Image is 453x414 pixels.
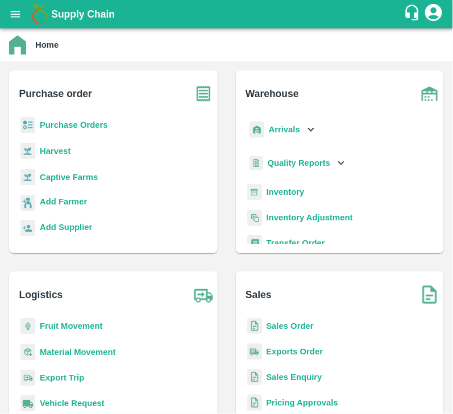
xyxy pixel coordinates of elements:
img: logo [28,3,51,26]
a: Add Supplier [40,221,92,236]
div: customer-support [404,4,423,24]
a: Exports Order [267,347,323,356]
img: sales [247,369,262,386]
a: Fruit Movement [40,321,103,331]
img: fruit [20,318,35,334]
button: open drawer [2,1,28,27]
a: Sales Order [267,321,314,331]
b: Warehouse [246,86,299,102]
img: supplier [20,220,35,237]
a: Purchase Orders [40,120,108,129]
img: truck [189,281,218,309]
img: qualityReport [250,156,263,170]
a: Captive Farms [40,173,98,182]
img: purchase [189,80,218,108]
b: Sales [246,287,272,303]
a: Harvest [40,147,70,156]
b: Logistics [19,287,63,303]
img: material [20,344,35,361]
img: sales [247,318,262,334]
img: shipments [247,344,262,360]
img: reciept [20,117,35,133]
div: account of current user [423,2,444,26]
a: Inventory [267,187,305,196]
img: home [9,35,26,55]
img: whArrival [250,122,264,138]
img: vehicle [20,395,35,412]
b: Add Supplier [40,223,92,232]
div: Arrivals [247,117,318,143]
a: Vehicle Request [40,399,105,408]
img: inventory [247,210,262,226]
b: Home [35,40,59,49]
a: Supply Chain [51,6,404,22]
img: sales [247,395,262,411]
a: Material Movement [40,348,116,357]
a: Add Farmer [40,195,87,211]
a: Pricing Approvals [267,398,338,407]
img: warehouse [415,80,444,108]
div: Quality Reports [247,152,348,175]
a: Export Trip [40,373,84,382]
b: Add Farmer [40,197,87,206]
img: harvest [20,169,35,186]
b: Arrivals [269,125,300,134]
img: delivery [20,370,35,386]
a: Transfer Order [267,239,325,248]
img: soSales [415,281,444,309]
a: Inventory Adjustment [267,213,353,222]
img: whTransfer [247,235,262,252]
b: Supply Chain [51,9,115,20]
b: Purchase order [19,86,92,102]
img: harvest [20,143,35,160]
b: Quality Reports [268,158,331,168]
a: Sales Enquiry [267,373,322,382]
img: whInventory [247,184,262,200]
img: farmer [20,195,35,211]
